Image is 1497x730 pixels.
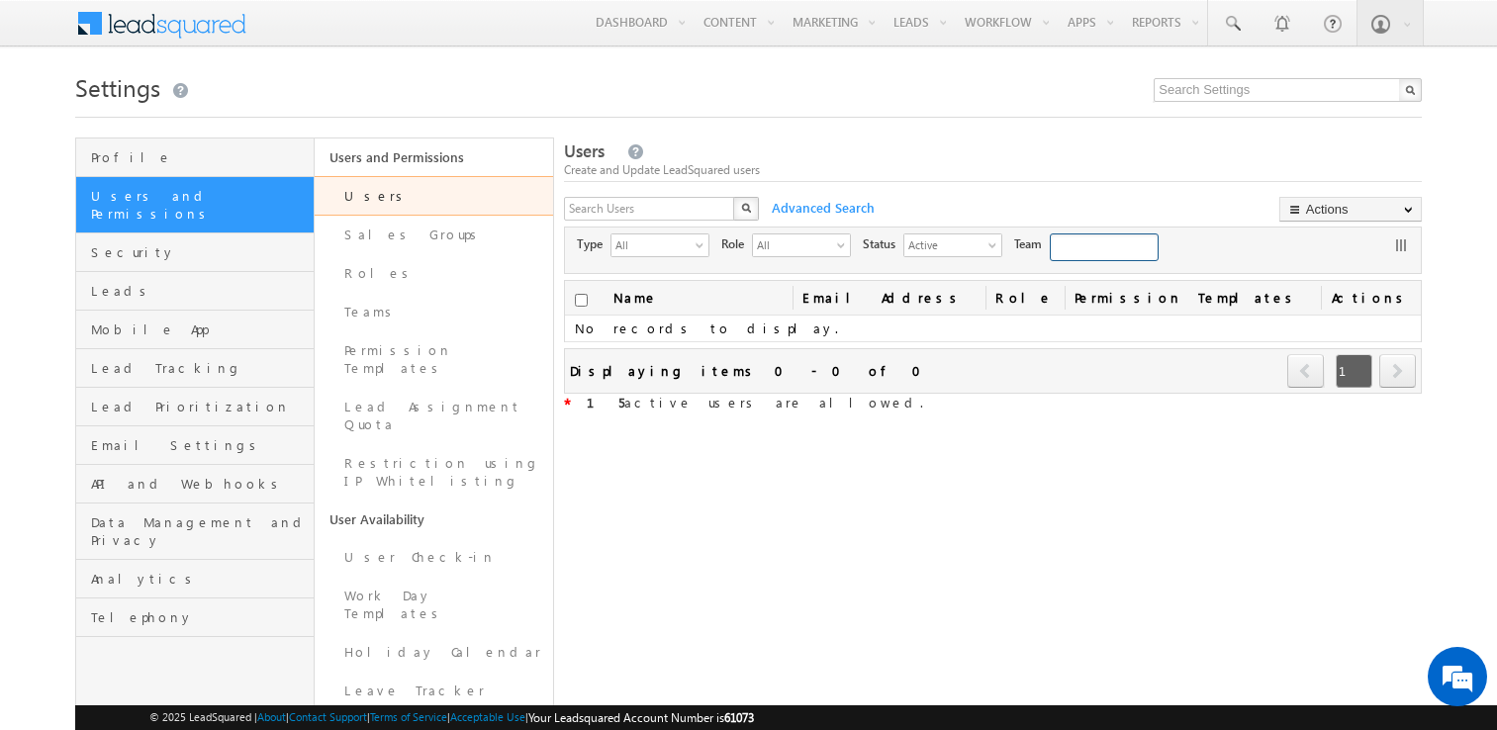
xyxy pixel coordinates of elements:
[91,398,309,415] span: Lead Prioritization
[91,148,309,166] span: Profile
[91,570,309,588] span: Analytics
[1287,354,1324,388] span: prev
[91,513,309,549] span: Data Management and Privacy
[76,388,314,426] a: Lead Prioritization
[76,311,314,349] a: Mobile App
[91,320,309,338] span: Mobile App
[315,138,553,176] a: Users and Permissions
[1379,354,1416,388] span: next
[753,234,834,254] span: All
[91,608,309,626] span: Telephony
[315,293,553,331] a: Teams
[75,71,160,103] span: Settings
[315,388,553,444] a: Lead Assignment Quota
[91,187,309,223] span: Users and Permissions
[564,161,1423,179] div: Create and Update LeadSquared users
[91,243,309,261] span: Security
[76,465,314,503] a: API and Webhooks
[837,239,853,250] span: select
[91,475,309,493] span: API and Webhooks
[611,234,693,254] span: All
[577,235,610,253] span: Type
[863,235,903,253] span: Status
[315,254,553,293] a: Roles
[315,538,553,577] a: User Check-in
[76,138,314,177] a: Profile
[1065,281,1320,315] span: Permission Templates
[76,177,314,233] a: Users and Permissions
[985,281,1066,315] a: Role
[1279,197,1422,222] button: Actions
[76,560,314,598] a: Analytics
[76,426,314,465] a: Email Settings
[1014,235,1050,253] span: Team
[76,598,314,637] a: Telephony
[564,139,605,162] span: Users
[289,710,367,723] a: Contact Support
[91,436,309,454] span: Email Settings
[696,239,711,250] span: select
[604,281,668,315] a: Name
[793,281,984,315] a: Email Address
[528,710,754,725] span: Your Leadsquared Account Number is
[315,501,553,538] a: User Availability
[904,234,985,254] span: Active
[76,503,314,560] a: Data Management and Privacy
[450,710,525,723] a: Acceptable Use
[570,359,933,382] div: Displaying items 0 - 0 of 0
[257,710,286,723] a: About
[315,176,553,216] a: Users
[315,331,553,388] a: Permission Templates
[1321,281,1422,315] span: Actions
[564,197,736,221] input: Search Users
[76,349,314,388] a: Lead Tracking
[76,272,314,311] a: Leads
[315,444,553,501] a: Restriction using IP Whitelisting
[91,359,309,377] span: Lead Tracking
[1154,78,1422,102] input: Search Settings
[762,199,881,217] span: Advanced Search
[1287,356,1325,388] a: prev
[587,394,624,411] strong: 15
[315,216,553,254] a: Sales Groups
[315,633,553,672] a: Holiday Calendar
[315,577,553,633] a: Work Day Templates
[565,316,1422,342] td: No records to display.
[315,672,553,710] a: Leave Tracker
[988,239,1004,250] span: select
[724,710,754,725] span: 61073
[741,203,751,213] img: Search
[370,710,447,723] a: Terms of Service
[76,233,314,272] a: Security
[1336,354,1372,388] span: 1
[571,394,923,411] span: active users are allowed.
[91,282,309,300] span: Leads
[1379,356,1416,388] a: next
[721,235,752,253] span: Role
[149,708,754,727] span: © 2025 LeadSquared | | | | |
